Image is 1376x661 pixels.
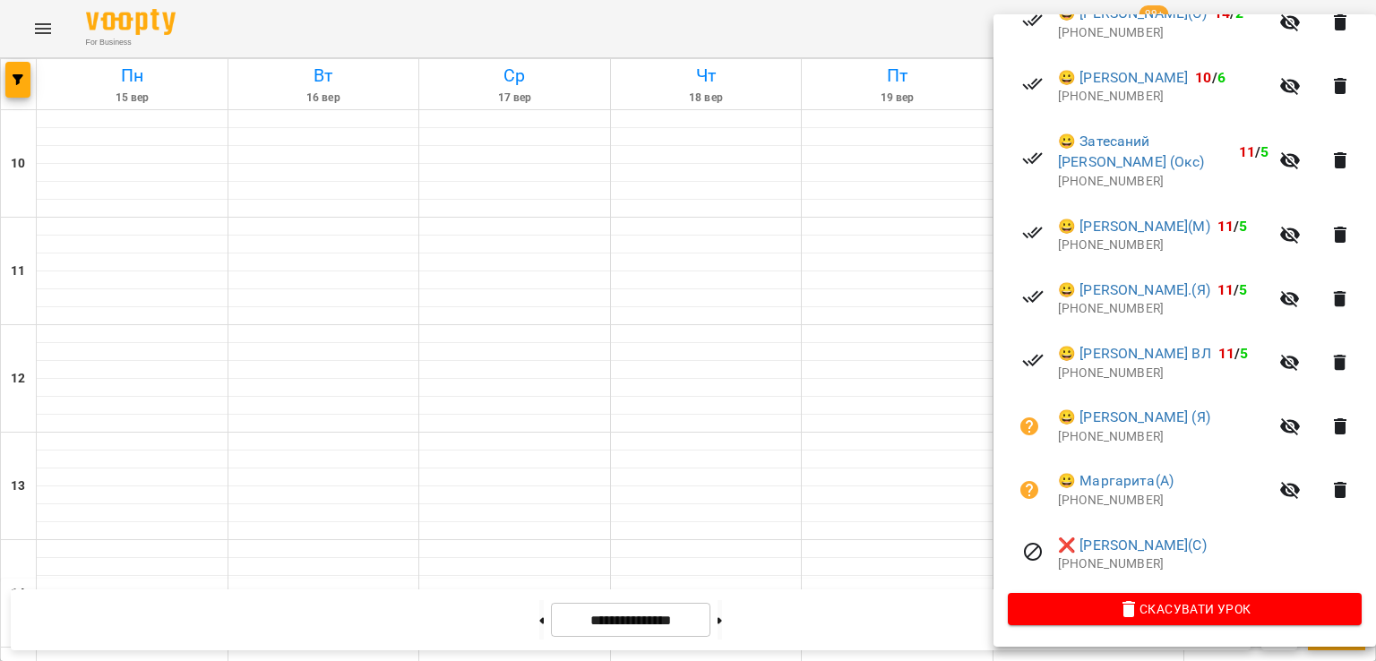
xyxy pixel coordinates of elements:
a: 😀 [PERSON_NAME] (Я) [1058,407,1210,428]
p: [PHONE_NUMBER] [1058,173,1268,191]
button: Скасувати Урок [1008,593,1362,625]
p: [PHONE_NUMBER] [1058,88,1268,106]
svg: Візит сплачено [1022,73,1044,95]
span: 11 [1218,345,1234,362]
span: 11 [1239,143,1255,160]
b: / [1217,281,1248,298]
svg: Візит сплачено [1022,10,1044,31]
svg: Візит скасовано [1022,541,1044,562]
a: 😀 [PERSON_NAME].(Я) [1058,279,1210,301]
span: 10 [1195,69,1211,86]
p: [PHONE_NUMBER] [1058,236,1268,254]
a: 😀 [PERSON_NAME] ВЛ [1058,343,1211,365]
a: 😀 Маргарита(А) [1058,470,1174,492]
p: [PHONE_NUMBER] [1058,492,1268,510]
svg: Візит сплачено [1022,286,1044,307]
a: 😀 [PERSON_NAME](М) [1058,216,1210,237]
span: 11 [1217,218,1234,235]
b: / [1239,143,1269,160]
span: 5 [1239,281,1247,298]
svg: Візит сплачено [1022,349,1044,371]
span: 5 [1239,218,1247,235]
span: 5 [1240,345,1248,362]
p: [PHONE_NUMBER] [1058,24,1268,42]
p: [PHONE_NUMBER] [1058,555,1362,573]
span: Скасувати Урок [1022,598,1347,620]
a: 😀 [PERSON_NAME](С) [1058,3,1207,24]
b: / [1218,345,1249,362]
p: [PHONE_NUMBER] [1058,428,1268,446]
b: / [1217,218,1248,235]
svg: Візит сплачено [1022,222,1044,244]
a: ❌ [PERSON_NAME](С) [1058,535,1207,556]
p: [PHONE_NUMBER] [1058,300,1268,318]
b: / [1195,69,1225,86]
button: Візит ще не сплачено. Додати оплату? [1008,468,1051,511]
svg: Візит сплачено [1022,148,1044,169]
span: 11 [1217,281,1234,298]
a: 😀 Затесаний [PERSON_NAME] (Окс) [1058,131,1232,173]
p: [PHONE_NUMBER] [1058,365,1268,382]
button: Візит ще не сплачено. Додати оплату? [1008,405,1051,448]
a: 😀 [PERSON_NAME] [1058,67,1188,89]
span: 5 [1260,143,1268,160]
span: 6 [1217,69,1225,86]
